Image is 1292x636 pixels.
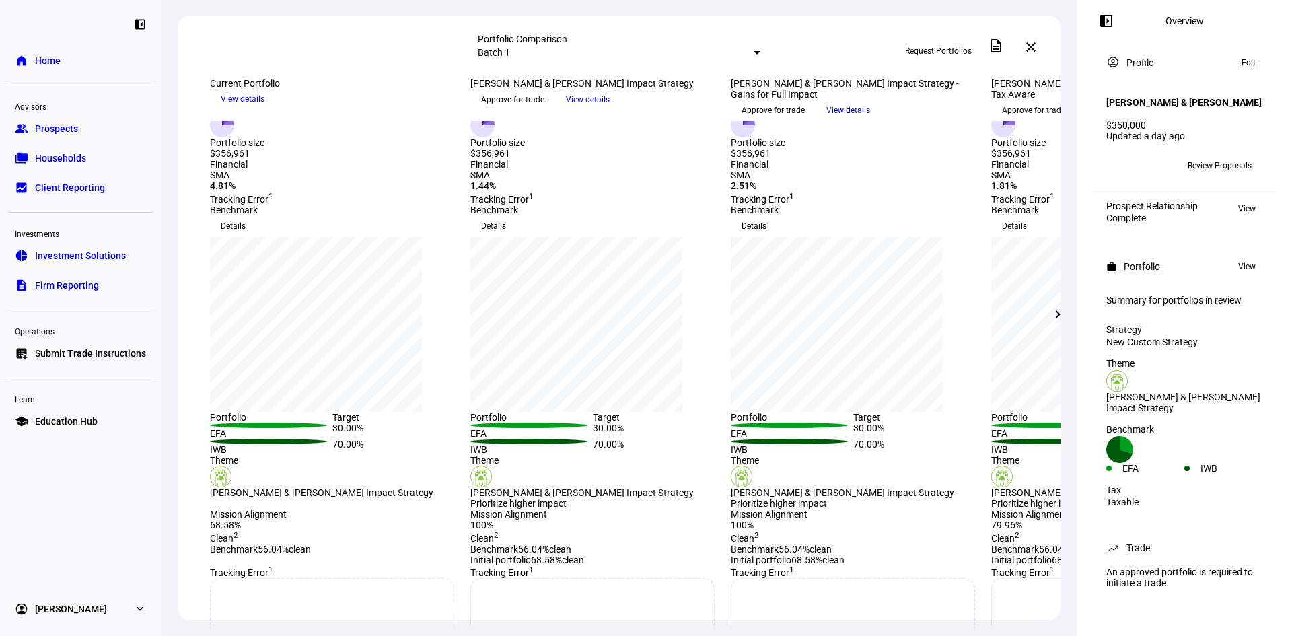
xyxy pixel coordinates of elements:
[731,555,791,565] span: Initial portfolio
[894,40,982,62] button: Request Portfolios
[470,567,534,578] span: Tracking Error
[1200,463,1262,474] div: IWB
[731,412,853,423] div: Portfolio
[731,498,975,509] div: Prioritize higher impact
[15,181,28,195] eth-mat-symbol: bid_landscape
[555,90,620,110] button: View details
[470,194,534,205] span: Tracking Error
[470,520,715,530] div: 100%
[1238,258,1256,275] span: View
[1015,530,1019,540] sup: 2
[731,544,779,555] span: Benchmark
[210,215,256,237] button: Details
[991,555,1052,565] span: Initial portfolio
[8,115,153,142] a: groupProspects
[754,530,759,540] sup: 2
[1106,497,1262,507] div: Taxable
[332,412,455,423] div: Target
[210,466,231,487] img: animalWelfare.colored.svg
[478,34,761,44] div: Portfolio Comparison
[1023,39,1039,55] mat-icon: close
[731,159,975,170] div: Financial
[470,170,715,180] div: SMA
[221,215,246,237] span: Details
[731,137,810,148] div: Portfolio size
[1002,100,1065,121] span: Approve for trade
[35,279,99,292] span: Firm Reporting
[221,89,264,109] span: View details
[1106,324,1262,335] div: Strategy
[991,444,1114,455] div: IWB
[470,89,555,110] button: Approve for trade
[1126,542,1150,553] div: Trade
[853,423,976,439] div: 30.00%
[470,555,531,565] span: Initial portfolio
[991,428,1114,439] div: EFA
[470,237,682,412] div: chart, 1 series
[1106,358,1262,369] div: Theme
[8,223,153,242] div: Investments
[15,347,28,360] eth-mat-symbol: list_alt_add
[731,428,853,439] div: EFA
[15,249,28,262] eth-mat-symbol: pie_chart
[470,137,549,148] div: Portfolio size
[1124,261,1160,272] div: Portfolio
[1126,57,1153,68] div: Profile
[35,347,146,360] span: Submit Trade Instructions
[742,215,766,237] span: Details
[1106,261,1117,272] mat-icon: work
[1106,541,1120,555] mat-icon: trending_up
[593,412,715,423] div: Target
[731,444,853,455] div: IWB
[1106,55,1262,71] eth-panel-overview-card-header: Profile
[991,498,1235,509] div: Prioritize higher impact
[731,567,794,578] span: Tracking Error
[991,567,1054,578] span: Tracking Error
[210,428,332,439] div: EFA
[8,272,153,299] a: descriptionFirm Reporting
[481,215,506,237] span: Details
[210,444,332,455] div: IWB
[791,555,845,565] span: 68.58% clean
[1177,155,1262,176] button: Review Proposals
[210,533,238,544] span: Clean
[1231,201,1262,217] button: View
[481,89,544,110] span: Approve for trade
[210,148,289,159] div: $356,961
[1050,191,1054,201] sup: 1
[529,191,534,201] sup: 1
[853,439,976,455] div: 70.00%
[470,533,499,544] span: Clean
[1106,258,1262,275] eth-panel-overview-card-header: Portfolio
[731,237,943,412] div: chart, 1 series
[731,509,975,520] div: Mission Alignment
[789,565,794,575] sup: 1
[470,412,593,423] div: Portfolio
[470,159,715,170] div: Financial
[731,520,975,530] div: 100%
[1106,213,1198,223] div: Complete
[470,148,549,159] div: $356,961
[1039,544,1092,555] span: 56.04% clean
[268,191,273,201] sup: 1
[234,530,238,540] sup: 2
[210,567,273,578] span: Tracking Error
[15,151,28,165] eth-mat-symbol: folder_copy
[15,54,28,67] eth-mat-symbol: home
[789,191,794,201] sup: 1
[210,89,275,109] button: View details
[529,565,534,575] sup: 1
[1002,215,1027,237] span: Details
[210,487,454,498] div: [PERSON_NAME] & [PERSON_NAME] Impact Strategy
[853,412,976,423] div: Target
[15,279,28,292] eth-mat-symbol: description
[991,544,1039,555] span: Benchmark
[731,215,777,237] button: Details
[1122,463,1184,474] div: EFA
[991,412,1114,423] div: Portfolio
[332,423,455,439] div: 30.00%
[531,555,584,565] span: 68.58% clean
[470,205,715,215] div: Benchmark
[991,78,1235,100] div: [PERSON_NAME] & [PERSON_NAME] Impact Strategy - Tax Aware
[1231,258,1262,275] button: View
